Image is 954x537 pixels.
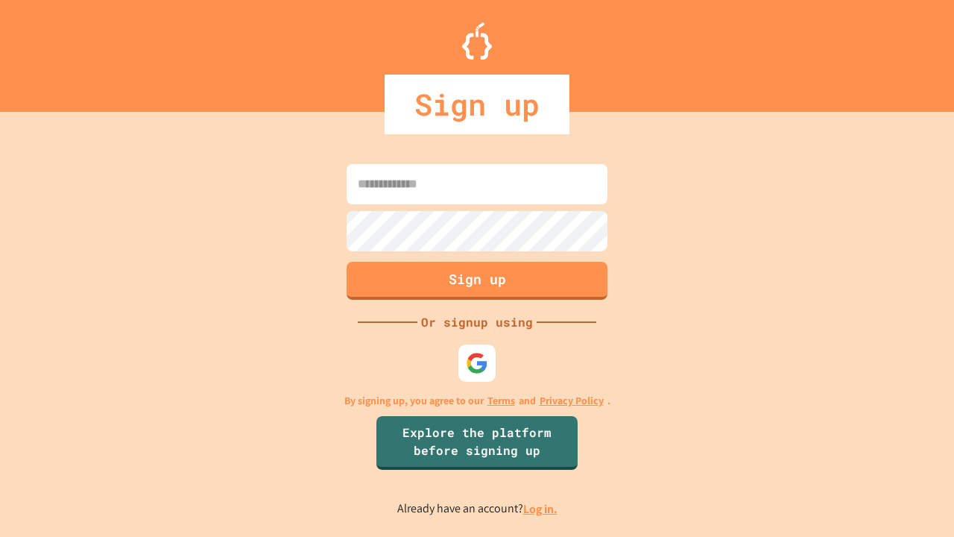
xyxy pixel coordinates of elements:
[891,477,939,522] iframe: chat widget
[523,501,557,517] a: Log in.
[376,416,578,470] a: Explore the platform before signing up
[397,500,557,518] p: Already have an account?
[417,313,537,331] div: Or signup using
[830,412,939,476] iframe: chat widget
[487,393,515,409] a: Terms
[385,75,569,134] div: Sign up
[540,393,604,409] a: Privacy Policy
[344,393,610,409] p: By signing up, you agree to our and .
[462,22,492,60] img: Logo.svg
[347,262,607,300] button: Sign up
[466,352,488,374] img: google-icon.svg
